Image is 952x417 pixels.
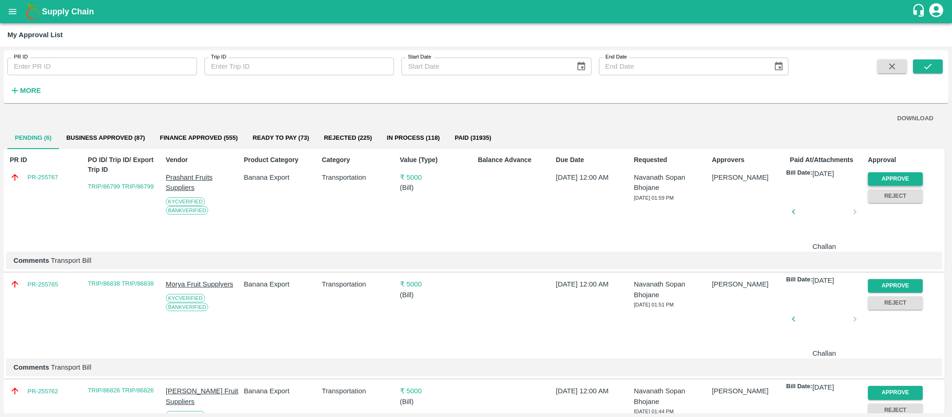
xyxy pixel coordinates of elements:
span: KYC Verified [166,197,205,206]
span: [DATE] 01:44 PM [634,409,674,414]
p: Challan [797,241,851,252]
button: Reject [868,404,923,417]
button: Paid (31935) [447,127,499,149]
label: End Date [605,53,627,61]
p: Bill Date: [786,169,812,179]
p: Value (Type) [400,155,474,165]
span: [DATE] 01:51 PM [634,302,674,307]
b: Comments [13,257,49,264]
button: In Process (118) [380,127,447,149]
span: Bank Verified [166,206,209,215]
p: [PERSON_NAME] [712,279,786,289]
button: More [7,83,43,98]
div: customer-support [912,3,928,20]
p: [PERSON_NAME] Fruit Suppliers [166,386,240,407]
p: Banana Export [244,172,318,182]
p: PO ID/ Trip ID/ Export Trip ID [88,155,162,175]
p: Transport Bill [13,255,935,266]
p: [DATE] [812,382,834,392]
p: Navanath Sopan Bhojane [634,279,708,300]
button: Approve [868,386,923,399]
p: Bill Date: [786,275,812,286]
p: Transportation [322,386,396,396]
button: Choose date [572,58,590,75]
p: Navanath Sopan Bhojane [634,386,708,407]
b: Supply Chain [42,7,94,16]
button: DOWNLOAD [893,111,937,127]
p: ₹ 5000 [400,386,474,396]
input: Start Date [401,58,569,75]
p: [DATE] 12:00 AM [556,172,630,182]
button: Reject [868,189,923,203]
p: Prashant Fruits Suppliers [166,172,240,193]
label: Trip ID [211,53,226,61]
span: [DATE] 01:59 PM [634,195,674,201]
p: Bill Date: [786,382,812,392]
span: KYC Verified [166,294,205,302]
p: Challan [797,348,851,358]
button: Approve [868,279,923,293]
p: Approval [868,155,942,165]
p: Category [322,155,396,165]
p: ₹ 5000 [400,279,474,289]
input: End Date [599,58,766,75]
p: ( Bill ) [400,290,474,300]
p: Product Category [244,155,318,165]
p: [DATE] [812,275,834,286]
p: Due Date [556,155,630,165]
p: Navanath Sopan Bhojane [634,172,708,193]
a: TRIP/86838 TRIP/86838 [88,280,154,287]
p: Requested [634,155,708,165]
p: PR ID [10,155,84,165]
p: Transportation [322,172,396,182]
a: PR-255767 [27,173,58,182]
a: PR-255762 [27,387,58,396]
p: [DATE] 12:00 AM [556,386,630,396]
a: PR-255765 [27,280,58,289]
p: Paid At/Attachments [790,155,864,165]
button: Pending (6) [7,127,59,149]
a: TRIP/86826 TRIP/86826 [88,387,154,394]
p: Vendor [166,155,240,165]
p: Banana Export [244,279,318,289]
p: Approvers [712,155,786,165]
button: Approve [868,172,923,186]
p: Transport Bill [13,362,935,372]
b: Comments [13,364,49,371]
div: account of current user [928,2,945,21]
strong: More [20,87,41,94]
a: TRIP/86799 TRIP/86799 [88,183,154,190]
button: Business Approved (87) [59,127,152,149]
p: Transportation [322,279,396,289]
p: Morya Fruit Supplyers [166,279,240,289]
p: ( Bill ) [400,182,474,193]
div: My Approval List [7,29,63,41]
span: Bank Verified [166,303,209,311]
button: Choose date [770,58,788,75]
input: Enter Trip ID [204,58,394,75]
p: [DATE] [812,169,834,179]
button: Reject [868,296,923,310]
label: Start Date [408,53,431,61]
p: Balance Advance [478,155,552,165]
p: ₹ 5000 [400,172,474,182]
p: Banana Export [244,386,318,396]
p: ( Bill ) [400,397,474,407]
p: [PERSON_NAME] [712,172,786,182]
p: [DATE] 12:00 AM [556,279,630,289]
img: logo [23,2,42,21]
button: Finance Approved (555) [152,127,245,149]
button: Rejected (225) [316,127,379,149]
input: Enter PR ID [7,58,197,75]
p: [PERSON_NAME] [712,386,786,396]
label: PR ID [14,53,28,61]
button: Ready To Pay (73) [245,127,316,149]
a: Supply Chain [42,5,912,18]
button: open drawer [2,1,23,22]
